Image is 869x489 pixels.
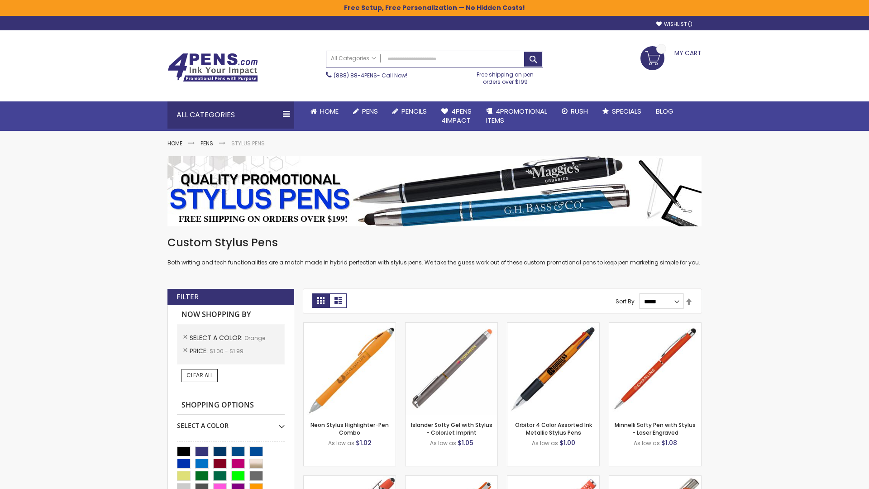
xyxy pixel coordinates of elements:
[244,334,265,342] span: Orange
[303,101,346,121] a: Home
[177,415,285,430] div: Select A Color
[479,101,554,131] a: 4PROMOTIONALITEMS
[406,475,497,483] a: Avendale Velvet Touch Stylus Gel Pen-Orange
[167,139,182,147] a: Home
[190,333,244,342] span: Select A Color
[595,101,649,121] a: Specials
[612,106,641,116] span: Specials
[532,439,558,447] span: As low as
[177,396,285,415] strong: Shopping Options
[385,101,434,121] a: Pencils
[190,346,210,355] span: Price
[507,322,599,330] a: Orbitor 4 Color Assorted Ink Metallic Stylus Pens-Orange
[634,439,660,447] span: As low as
[615,421,696,436] a: Minnelli Softy Pen with Stylus - Laser Engraved
[609,322,701,330] a: Minnelli Softy Pen with Stylus - Laser Engraved-Orange
[177,292,199,302] strong: Filter
[515,421,592,436] a: Orbitor 4 Color Assorted Ink Metallic Stylus Pens
[554,101,595,121] a: Rush
[656,106,673,116] span: Blog
[167,235,702,250] h1: Custom Stylus Pens
[486,106,547,125] span: 4PROMOTIONAL ITEMS
[231,139,265,147] strong: Stylus Pens
[406,322,497,330] a: Islander Softy Gel with Stylus - ColorJet Imprint-Orange
[346,101,385,121] a: Pens
[649,101,681,121] a: Blog
[181,369,218,382] a: Clear All
[401,106,427,116] span: Pencils
[326,51,381,66] a: All Categories
[362,106,378,116] span: Pens
[434,101,479,131] a: 4Pens4impact
[167,156,702,226] img: Stylus Pens
[609,323,701,415] img: Minnelli Softy Pen with Stylus - Laser Engraved-Orange
[167,53,258,82] img: 4Pens Custom Pens and Promotional Products
[304,322,396,330] a: Neon Stylus Highlighter-Pen Combo-Orange
[411,421,492,436] a: Islander Softy Gel with Stylus - ColorJet Imprint
[334,72,377,79] a: (888) 88-4PENS
[328,439,354,447] span: As low as
[177,305,285,324] strong: Now Shopping by
[661,438,677,447] span: $1.08
[210,347,244,355] span: $1.00 - $1.99
[304,323,396,415] img: Neon Stylus Highlighter-Pen Combo-Orange
[430,439,456,447] span: As low as
[356,438,372,447] span: $1.02
[331,55,376,62] span: All Categories
[507,475,599,483] a: Marin Softy Pen with Stylus - Laser Engraved-Orange
[186,371,213,379] span: Clear All
[312,293,329,308] strong: Grid
[507,323,599,415] img: Orbitor 4 Color Assorted Ink Metallic Stylus Pens-Orange
[406,323,497,415] img: Islander Softy Gel with Stylus - ColorJet Imprint-Orange
[167,101,294,129] div: All Categories
[616,297,635,305] label: Sort By
[201,139,213,147] a: Pens
[320,106,339,116] span: Home
[609,475,701,483] a: Tres-Chic Softy Brights with Stylus Pen - Laser-Orange
[571,106,588,116] span: Rush
[441,106,472,125] span: 4Pens 4impact
[334,72,407,79] span: - Call Now!
[656,21,692,28] a: Wishlist
[310,421,389,436] a: Neon Stylus Highlighter-Pen Combo
[167,235,702,267] div: Both writing and tech functionalities are a match made in hybrid perfection with stylus pens. We ...
[304,475,396,483] a: 4P-MS8B-Orange
[468,67,544,86] div: Free shipping on pen orders over $199
[458,438,473,447] span: $1.05
[559,438,575,447] span: $1.00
